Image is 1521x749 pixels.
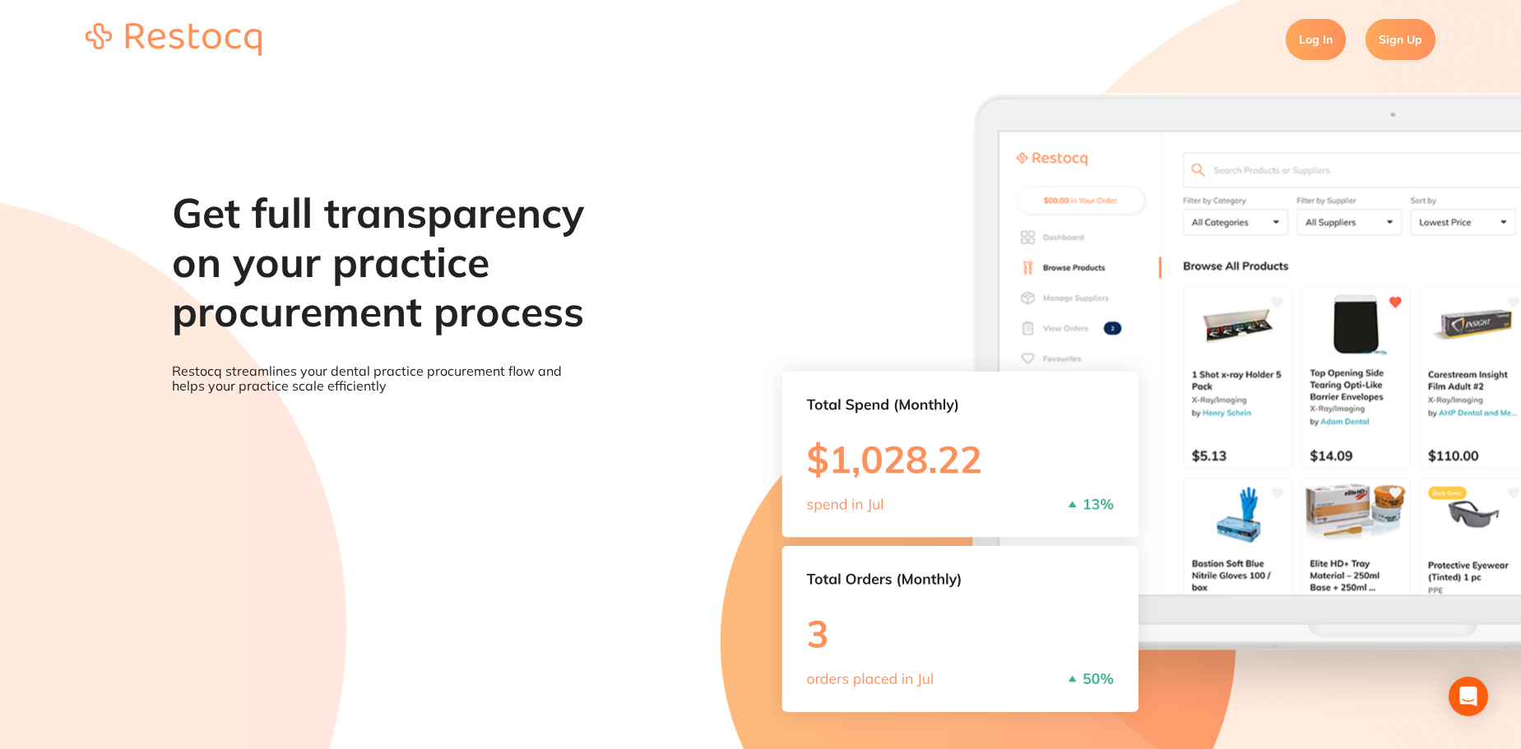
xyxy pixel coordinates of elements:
div: Open Intercom Messenger [1449,677,1488,716]
a: Log In [1286,19,1346,60]
p: Restocq streamlines your dental practice procurement flow and helps your practice scale efficiently [172,363,587,394]
img: restocq_logo.svg [86,23,262,56]
a: Sign Up [1366,19,1435,60]
h1: Get full transparency on your practice procurement process [172,188,587,336]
